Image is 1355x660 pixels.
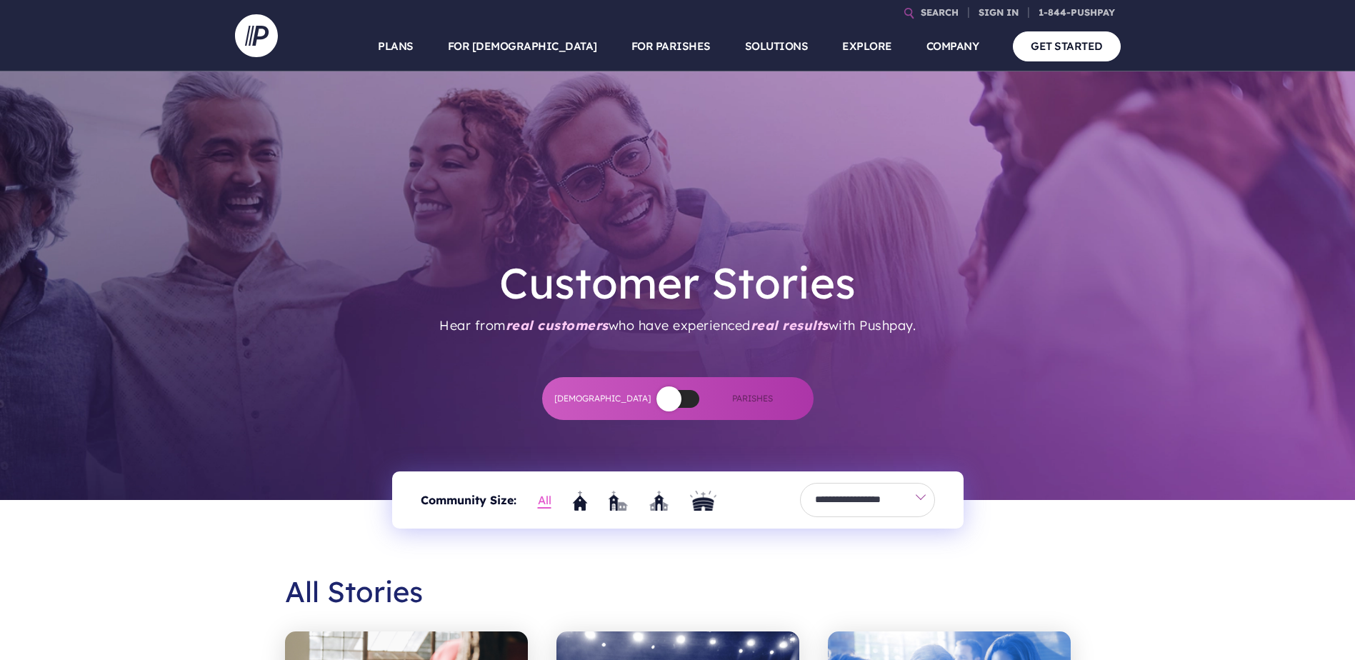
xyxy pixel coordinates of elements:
h1: Customer Stories [499,257,856,309]
img: Medium [609,491,628,511]
a: FOR [DEMOGRAPHIC_DATA] [448,21,597,71]
a: SOLUTIONS [745,21,809,71]
a: Show All [538,490,551,511]
a: GET STARTED [1013,31,1121,61]
span: real results [751,317,829,334]
span: Community Size: [421,490,516,511]
a: Small [573,489,587,511]
p: Hear from who have experienced with Pushpay. [439,309,916,343]
a: Large [649,489,669,511]
img: Mega [690,491,716,511]
a: Extra Large [690,489,716,511]
h2: All Stories [285,563,1071,620]
a: FOR PARISHES [631,21,711,71]
a: COMPANY [926,21,979,71]
a: EXPLORE [842,21,892,71]
span: real customers [506,317,609,334]
img: Large [649,491,669,511]
img: Small [573,491,587,511]
a: Medium [609,489,628,511]
a: PLANS [378,21,414,71]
